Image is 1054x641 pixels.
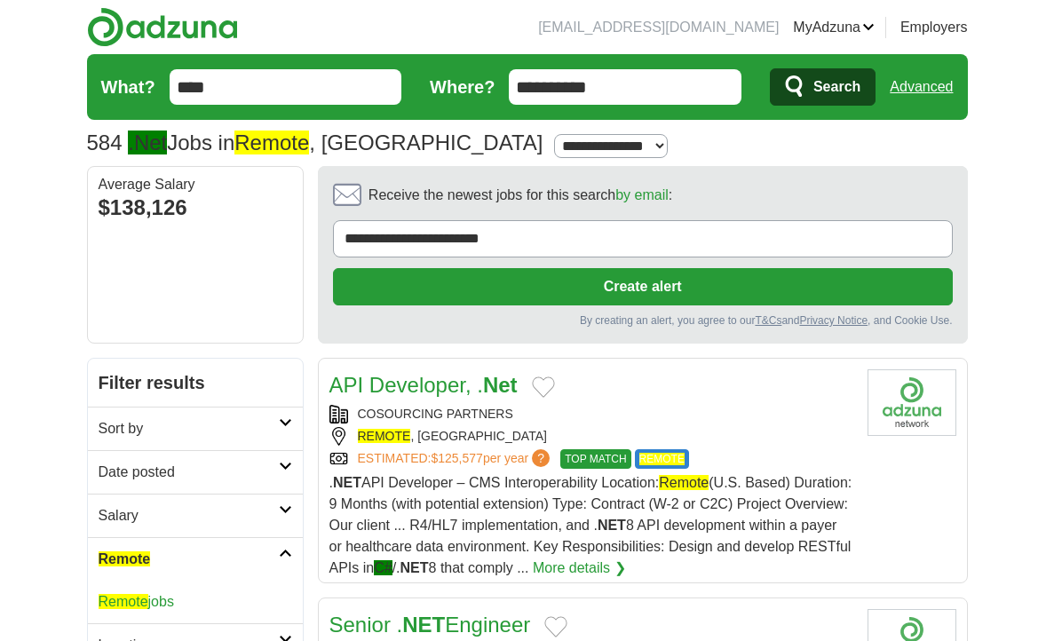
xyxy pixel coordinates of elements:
[128,131,167,154] span: .Net
[659,475,709,490] span: Remote
[793,17,875,38] a: MyAdzuna
[532,376,555,398] button: Add to favorite jobs
[532,449,550,467] span: ?
[770,68,876,106] button: Search
[533,558,626,579] a: More details ❯
[87,131,543,154] h1: Jobs in , [GEOGRAPHIC_DATA]
[890,69,953,105] a: Advanced
[329,613,531,637] a: Senior .NETEngineer
[615,187,669,202] a: by email
[88,450,303,494] a: Date posted
[639,453,685,465] span: REMOTE
[99,594,174,609] a: Remotejobs
[560,449,630,469] span: TOP MATCH
[99,192,292,224] div: $138,126
[430,74,495,100] label: Where?
[431,451,482,465] span: $125,577
[329,405,853,423] div: COSOURCING PARTNERS
[329,475,852,575] span: . API Developer – CMS Interoperability Location: (U.S. Based) Duration: 9 Months (with potential ...
[374,560,392,575] span: C#
[369,185,672,206] span: Receive the newest jobs for this search :
[99,594,148,609] span: Remote
[402,613,445,637] strong: NET
[755,314,781,327] a: T&Cs
[333,313,953,328] div: By creating an alert, you agree to our and , and Cookie Use.
[99,551,151,566] span: Remote
[234,131,309,154] span: Remote
[868,369,956,436] img: Company logo
[87,127,123,159] span: 584
[333,475,361,490] strong: NET
[483,373,518,397] strong: Net
[101,74,155,100] label: What?
[88,359,303,407] h2: Filter results
[400,560,429,575] strong: NET
[544,616,567,637] button: Add to favorite jobs
[99,178,292,192] div: Average Salary
[900,17,968,38] a: Employers
[598,518,626,533] strong: NET
[88,494,303,537] a: Salary
[99,418,279,439] h2: Sort by
[813,69,860,105] span: Search
[358,429,411,443] span: REMOTE
[333,268,953,305] button: Create alert
[358,449,554,469] a: ESTIMATED:$125,577per year?
[88,407,303,450] a: Sort by
[99,505,279,526] h2: Salary
[329,427,853,446] div: , [GEOGRAPHIC_DATA]
[329,373,518,397] a: API Developer, .Net
[799,314,868,327] a: Privacy Notice
[87,7,238,47] img: Adzuna logo
[88,537,303,581] a: Remote
[538,17,779,38] li: [EMAIL_ADDRESS][DOMAIN_NAME]
[99,462,279,483] h2: Date posted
